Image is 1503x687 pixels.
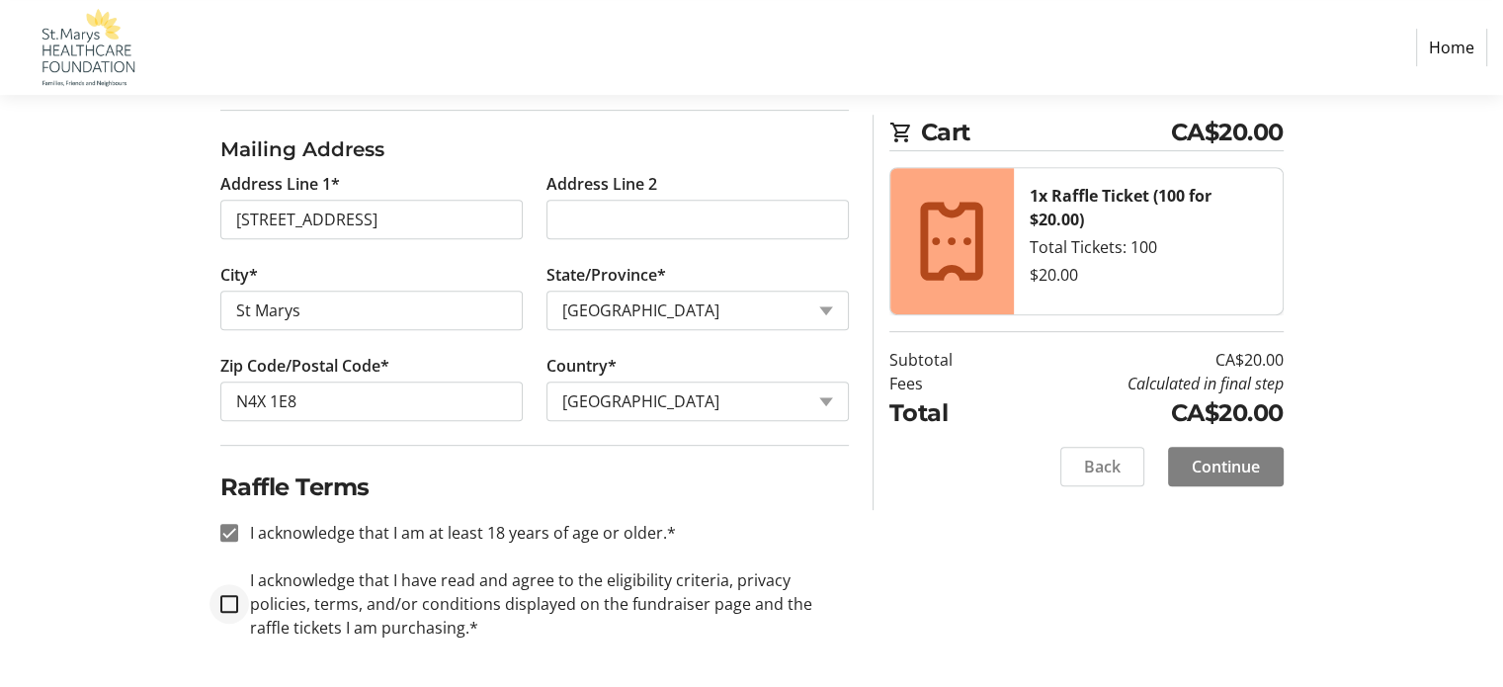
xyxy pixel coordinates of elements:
input: City [220,291,523,330]
td: CA$20.00 [1003,395,1284,431]
div: Total Tickets: 100 [1030,235,1267,259]
label: Country* [546,354,617,378]
label: State/Province* [546,263,666,287]
span: CA$20.00 [1171,115,1284,150]
h3: Mailing Address [220,134,849,164]
button: Back [1060,447,1144,486]
span: Continue [1192,455,1260,478]
label: I acknowledge that I am at least 18 years of age or older.* [238,521,676,545]
input: Zip or Postal Code [220,382,523,421]
span: Back [1084,455,1121,478]
td: CA$20.00 [1003,348,1284,372]
label: Address Line 1* [220,172,340,196]
h2: Raffle Terms [220,470,849,505]
div: $20.00 [1030,263,1267,287]
label: Zip Code/Postal Code* [220,354,389,378]
td: Subtotal [889,348,1003,372]
td: Calculated in final step [1003,372,1284,395]
label: City* [220,263,258,287]
td: Total [889,395,1003,431]
img: St. Marys Healthcare Foundation's Logo [16,8,156,87]
td: Fees [889,372,1003,395]
input: Address [220,200,523,239]
button: Continue [1168,447,1284,486]
label: Address Line 2 [546,172,657,196]
span: Cart [921,115,1171,150]
strong: 1x Raffle Ticket (100 for $20.00) [1030,185,1211,230]
a: Home [1416,29,1487,66]
label: I acknowledge that I have read and agree to the eligibility criteria, privacy policies, terms, an... [238,568,849,640]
